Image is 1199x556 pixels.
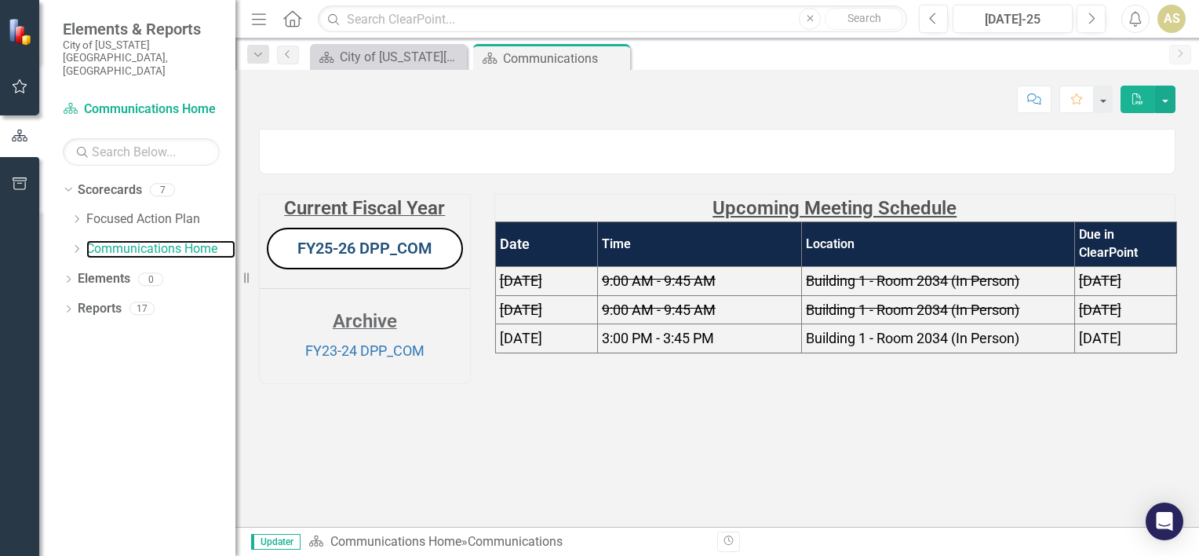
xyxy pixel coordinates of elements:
[847,12,881,24] span: Search
[284,197,445,219] strong: Current Fiscal Year
[500,273,542,289] span: [DATE]
[129,302,155,316] div: 17
[86,210,235,229] a: Focused Action Plan
[825,8,903,30] button: Search
[78,300,122,318] a: Reports
[602,236,631,251] strong: Time
[63,38,220,77] small: City of [US_STATE][GEOGRAPHIC_DATA], [GEOGRAPHIC_DATA]
[297,239,432,258] a: FY25-26 DPP_COM
[1079,330,1121,346] span: [DATE]
[806,236,855,251] strong: Location
[318,5,907,33] input: Search ClearPoint...
[602,302,716,318] span: 9:00 AM - 9:45 AM
[63,138,220,166] input: Search Below...
[468,534,563,549] div: Communications
[150,183,175,196] div: 7
[86,240,235,258] a: Communications Home
[1079,302,1121,318] span: [DATE]
[712,197,957,219] strong: Upcoming Meeting Schedule
[308,533,705,551] div: »
[500,330,542,346] span: [DATE]
[330,534,461,549] a: Communications Home
[78,181,142,199] a: Scorecards
[63,20,220,38] span: Elements & Reports
[314,47,463,67] a: City of [US_STATE][GEOGRAPHIC_DATA]
[503,49,626,68] div: Communications
[953,5,1073,33] button: [DATE]-25
[500,236,530,252] strong: Date
[806,330,1019,346] span: Building 1 - Room 2034 (In Person)
[806,273,1019,289] span: Building 1 - Room 2034 (In Person)
[340,47,463,67] div: City of [US_STATE][GEOGRAPHIC_DATA]
[958,10,1067,29] div: [DATE]-25
[602,330,714,346] span: 3:00 PM - 3:45 PM
[251,534,301,550] span: Updater
[806,302,1019,318] span: Building 1 - Room 2034 (In Person)
[138,273,163,286] div: 0
[78,270,130,288] a: Elements
[63,101,220,119] a: Communications Home
[8,18,35,46] img: ClearPoint Strategy
[1146,503,1183,540] div: Open Intercom Messenger
[333,310,397,332] strong: Archive
[1079,273,1121,289] span: [DATE]
[305,342,425,359] a: FY23-24 DPP_COM
[602,273,716,289] span: 9:00 AM - 9:45 AM
[500,302,542,318] span: [DATE]
[1079,227,1138,260] strong: Due in ClearPoint
[1157,5,1186,33] button: AS
[267,228,463,269] button: FY25-26 DPP_COM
